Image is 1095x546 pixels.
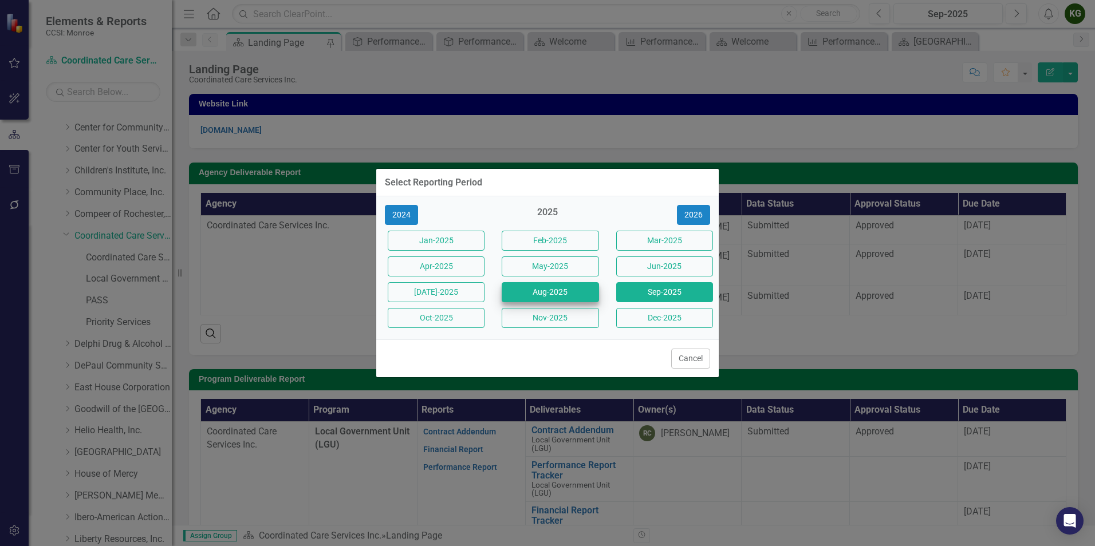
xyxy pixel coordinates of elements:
button: Apr-2025 [388,256,485,276]
button: Mar-2025 [616,231,713,251]
div: Open Intercom Messenger [1056,507,1084,535]
div: 2025 [499,206,596,225]
button: 2026 [677,205,710,225]
button: May-2025 [502,256,598,276]
div: Select Reporting Period [385,177,482,188]
button: Oct-2025 [388,308,485,328]
button: Cancel [671,349,710,369]
button: Sep-2025 [616,282,713,302]
button: Jun-2025 [616,256,713,276]
button: Aug-2025 [502,282,598,302]
button: Nov-2025 [502,308,598,328]
button: 2024 [385,205,418,225]
button: Feb-2025 [502,231,598,251]
button: Dec-2025 [616,308,713,328]
button: Jan-2025 [388,231,485,251]
button: [DATE]-2025 [388,282,485,302]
